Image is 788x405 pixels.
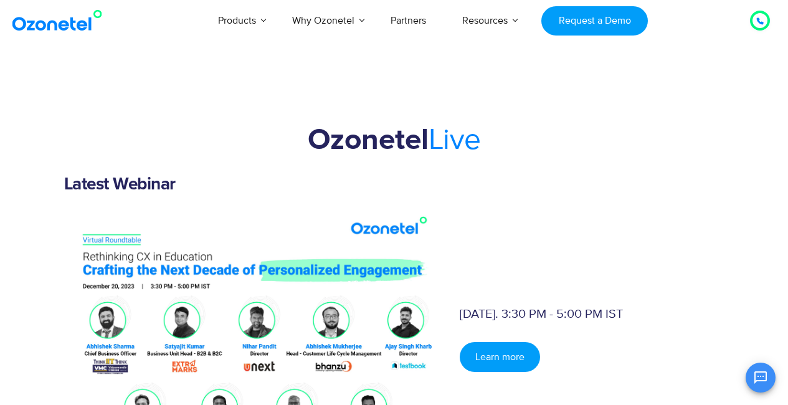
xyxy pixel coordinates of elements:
button: Open chat [746,363,776,393]
span: Live [429,121,481,158]
a: Learn more [460,342,540,372]
date: [DATE]. 3:30 PM - 5:00 PM IST [460,307,623,322]
h1: Latest Webinar [64,174,724,194]
a: Request a Demo [541,6,648,36]
h2: Ozonetel [64,123,724,158]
